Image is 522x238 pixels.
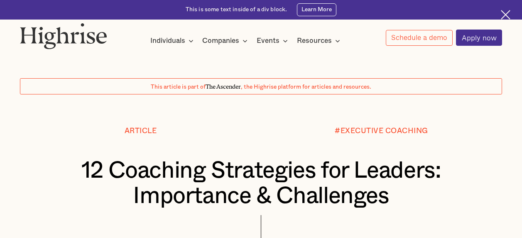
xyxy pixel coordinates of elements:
span: This article is part of [151,84,206,90]
a: Apply now [456,30,502,46]
div: Events [257,36,279,46]
h1: 12 Coaching Strategies for Leaders: Importance & Challenges [40,158,482,209]
div: This is some text inside of a div block. [186,6,287,14]
span: , the Highrise platform for articles and resources. [241,84,371,90]
a: Learn More [297,3,336,16]
div: Individuals [150,36,185,46]
a: Schedule a demo [386,30,453,46]
div: Companies [202,36,239,46]
div: Events [257,36,290,46]
div: Resources [297,36,332,46]
div: Resources [297,36,343,46]
div: Individuals [150,36,196,46]
div: #EXECUTIVE COACHING [335,127,428,135]
span: The Ascender [206,82,241,89]
div: Companies [202,36,250,46]
div: Article [125,127,157,135]
img: Highrise logo [20,23,107,49]
img: Cross icon [501,10,510,20]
